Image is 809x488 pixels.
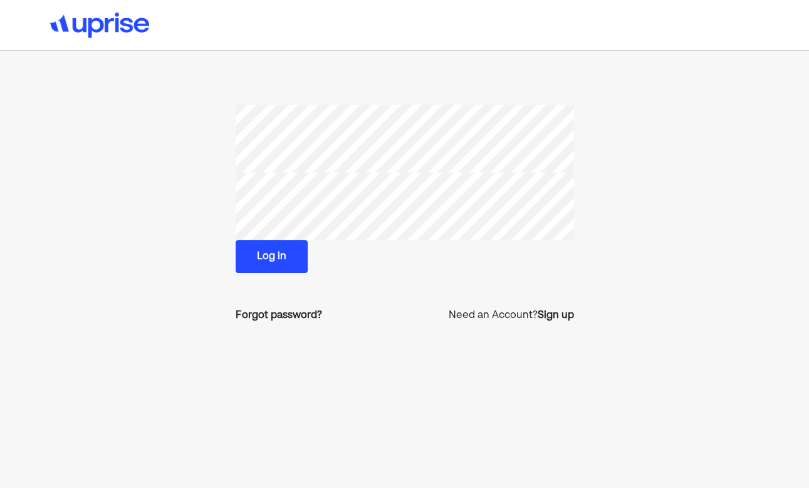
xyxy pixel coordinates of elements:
[236,308,322,323] a: Forgot password?
[236,240,308,273] button: Log in
[538,308,574,323] a: Sign up
[449,308,574,323] p: Need an Account?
